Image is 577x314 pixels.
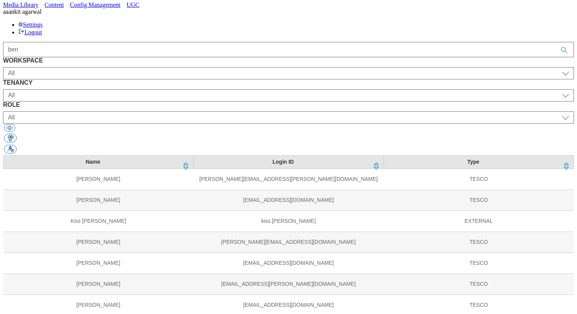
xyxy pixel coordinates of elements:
td: [PERSON_NAME] [3,169,193,190]
div: Login ID [198,159,368,166]
td: [PERSON_NAME][EMAIL_ADDRESS][PERSON_NAME][DOMAIN_NAME] [193,169,384,190]
td: TESCO [384,169,574,190]
input: Accessible label text [3,42,574,57]
span: ankit agarwal [8,8,42,15]
td: [EMAIL_ADDRESS][DOMAIN_NAME] [193,190,384,211]
label: WORKSPACE [3,57,574,64]
label: TENANCY [3,79,574,86]
td: TESCO [384,190,574,211]
td: EXTERNAL [384,211,574,232]
td: Kiss [PERSON_NAME] [3,211,193,232]
a: Settings [18,21,43,28]
td: kiss.[PERSON_NAME] [193,211,384,232]
a: Logout [18,29,42,35]
td: TESCO [384,274,574,295]
td: [EMAIL_ADDRESS][PERSON_NAME][DOMAIN_NAME] [193,274,384,295]
label: ROLE [3,101,574,108]
span: UGC [127,2,140,8]
td: TESCO [384,232,574,253]
td: [PERSON_NAME] [3,274,193,295]
td: [PERSON_NAME][EMAIL_ADDRESS][DOMAIN_NAME] [193,232,384,253]
span: Content [45,2,64,8]
td: [PERSON_NAME] [3,253,193,274]
td: [PERSON_NAME] [3,190,193,211]
span: aa [3,8,8,15]
div: Type [388,159,558,166]
span: Config Management [70,2,121,8]
td: [EMAIL_ADDRESS][DOMAIN_NAME] [193,253,384,274]
td: TESCO [384,253,574,274]
span: Media Library [3,2,39,8]
td: [PERSON_NAME] [3,232,193,253]
div: Name [8,159,178,166]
